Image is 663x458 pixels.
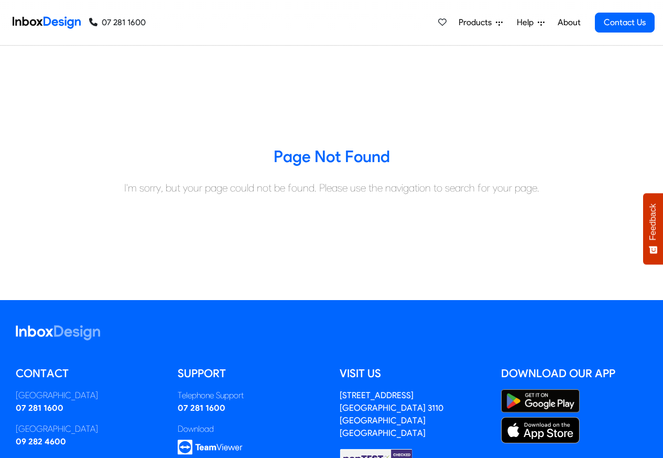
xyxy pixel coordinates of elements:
[16,436,66,446] a: 09 282 4600
[8,146,655,167] h3: Page Not Found
[16,389,162,402] div: [GEOGRAPHIC_DATA]
[8,180,655,196] div: I'm sorry, but your page could not be found. Please use the navigation to search for your page.
[513,12,549,33] a: Help
[340,390,443,438] a: [STREET_ADDRESS][GEOGRAPHIC_DATA] 3110[GEOGRAPHIC_DATA][GEOGRAPHIC_DATA]
[501,417,580,443] img: Apple App Store
[595,13,655,33] a: Contact Us
[517,16,538,29] span: Help
[16,403,63,413] a: 07 281 1600
[501,366,647,381] h5: Download our App
[178,423,324,435] div: Download
[555,12,583,33] a: About
[178,403,225,413] a: 07 281 1600
[340,390,443,438] address: [STREET_ADDRESS] [GEOGRAPHIC_DATA] 3110 [GEOGRAPHIC_DATA] [GEOGRAPHIC_DATA]
[459,16,496,29] span: Products
[454,12,507,33] a: Products
[340,366,486,381] h5: Visit us
[16,423,162,435] div: [GEOGRAPHIC_DATA]
[16,325,100,340] img: logo_inboxdesign_white.svg
[89,16,146,29] a: 07 281 1600
[178,440,243,455] img: logo_teamviewer.svg
[643,193,663,264] button: Feedback - Show survey
[648,204,658,240] span: Feedback
[178,366,324,381] h5: Support
[178,389,324,402] div: Telephone Support
[501,389,580,413] img: Google Play Store
[16,366,162,381] h5: Contact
